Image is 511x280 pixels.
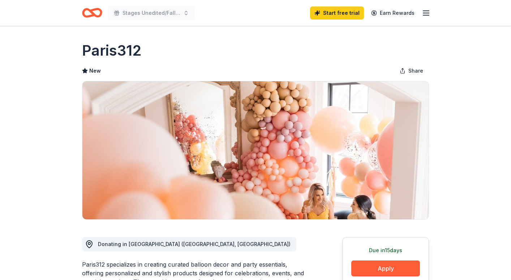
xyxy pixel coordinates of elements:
[82,81,429,219] img: Image for Paris312
[82,4,102,21] a: Home
[89,66,101,75] span: New
[82,40,141,61] h1: Paris312
[98,241,291,247] span: Donating in [GEOGRAPHIC_DATA] ([GEOGRAPHIC_DATA], [GEOGRAPHIC_DATA])
[108,6,195,20] button: Stages Unedited/Fall Fundraiser
[351,260,420,276] button: Apply
[351,246,420,255] div: Due in 15 days
[367,7,419,20] a: Earn Rewards
[394,64,429,78] button: Share
[123,9,180,17] span: Stages Unedited/Fall Fundraiser
[408,66,423,75] span: Share
[310,7,364,20] a: Start free trial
